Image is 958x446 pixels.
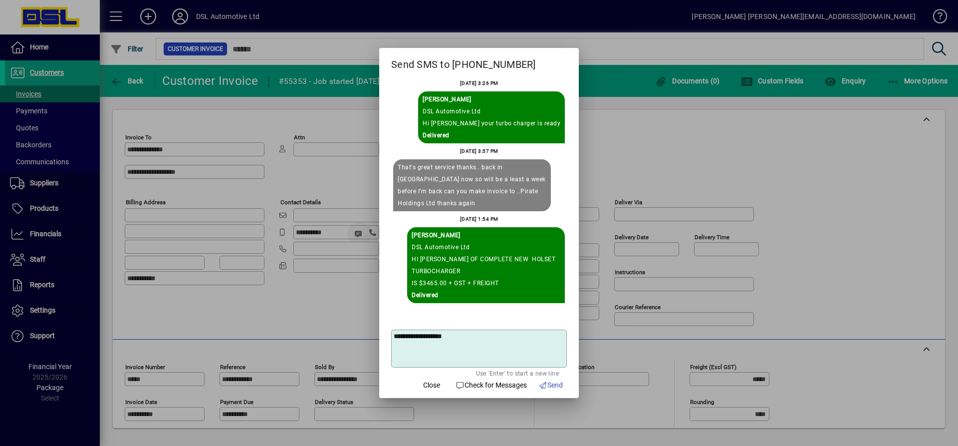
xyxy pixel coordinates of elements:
[452,376,531,394] button: Check for Messages
[423,93,560,105] div: Sent By
[476,368,559,379] mat-hint: Use 'Enter' to start a new line
[460,213,498,225] div: [DATE] 1:54 PM
[423,129,560,141] div: Delivered
[379,48,579,77] h2: Send SMS to [PHONE_NUMBER]
[412,289,560,301] div: Delivered
[416,376,448,394] button: Close
[456,380,527,391] span: Check for Messages
[423,380,440,391] span: Close
[535,376,567,394] button: Send
[398,161,546,209] div: That's great service thanks.. back in [GEOGRAPHIC_DATA] now so will be a least a week before I'm ...
[460,77,498,89] div: [DATE] 3:26 PM
[423,105,560,129] div: DSL Automotive Ltd Hi [PERSON_NAME] your turbo charger is ready
[412,229,560,241] div: Sent By
[412,241,560,289] div: DSL Automotive Ltd HI [PERSON_NAME] OF COMPLETE NEW HOLSET TURBOCHARGER IS $3465.00 + GST + FREIGHT
[539,380,563,391] span: Send
[460,145,498,157] div: [DATE] 3:57 PM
